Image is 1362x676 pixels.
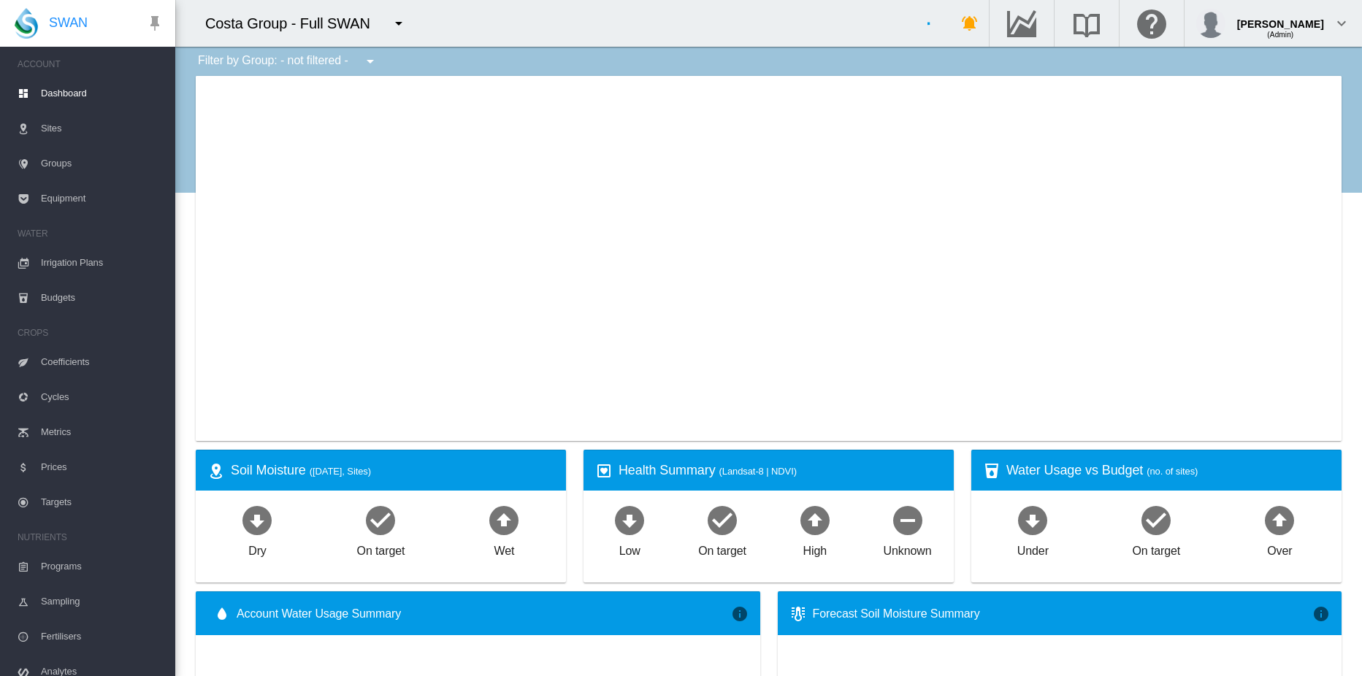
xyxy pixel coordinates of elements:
md-icon: icon-minus-circle [890,502,925,537]
span: SWAN [49,14,88,32]
md-icon: icon-water [213,605,231,623]
div: Wet [494,537,514,559]
span: NUTRIENTS [18,526,164,549]
md-icon: icon-arrow-up-bold-circle [1262,502,1297,537]
md-icon: icon-heart-box-outline [595,462,613,480]
md-icon: icon-chevron-down [1333,15,1350,32]
span: Irrigation Plans [41,245,164,280]
img: profile.jpg [1196,9,1225,38]
div: Unknown [884,537,932,559]
div: On target [1132,537,1180,559]
div: [PERSON_NAME] [1237,11,1324,26]
div: On target [357,537,405,559]
button: icon-bell-ring [955,9,984,38]
md-icon: icon-information [1312,605,1330,623]
span: Dashboard [41,76,164,111]
md-icon: Search the knowledge base [1069,15,1104,32]
md-icon: icon-arrow-up-bold-circle [797,502,833,537]
span: (no. of sites) [1147,466,1198,477]
img: SWAN-Landscape-Logo-Colour-drop.png [15,8,38,39]
md-icon: icon-menu-down [361,53,379,70]
span: Sites [41,111,164,146]
md-icon: icon-information [731,605,749,623]
span: Programs [41,549,164,584]
md-icon: icon-map-marker-radius [207,462,225,480]
span: Sampling [41,584,164,619]
div: On target [698,537,746,559]
md-icon: icon-checkbox-marked-circle [705,502,740,537]
span: Budgets [41,280,164,315]
md-icon: icon-cup-water [983,462,1001,480]
div: Health Summary [619,461,942,480]
button: icon-menu-down [384,9,413,38]
md-icon: icon-thermometer-lines [789,605,807,623]
md-icon: Go to the Data Hub [1004,15,1039,32]
md-icon: icon-checkbox-marked-circle [363,502,398,537]
button: icon-menu-down [356,47,385,76]
div: Water Usage vs Budget [1006,461,1330,480]
md-icon: icon-menu-down [390,15,408,32]
md-icon: icon-arrow-up-bold-circle [486,502,521,537]
span: Coefficients [41,345,164,380]
span: ACCOUNT [18,53,164,76]
md-icon: icon-arrow-down-bold-circle [240,502,275,537]
span: Metrics [41,415,164,450]
span: Equipment [41,181,164,216]
div: Forecast Soil Moisture Summary [813,606,1313,622]
div: Costa Group - Full SWAN [205,13,383,34]
div: Under [1017,537,1049,559]
span: (Admin) [1267,31,1293,39]
md-icon: icon-arrow-down-bold-circle [612,502,647,537]
div: Low [619,537,640,559]
md-icon: Click here for help [1134,15,1169,32]
md-icon: icon-bell-ring [961,15,979,32]
span: Cycles [41,380,164,415]
span: Account Water Usage Summary [237,606,731,622]
span: Fertilisers [41,619,164,654]
span: ([DATE], Sites) [310,466,371,477]
div: Soil Moisture [231,461,554,480]
div: High [803,537,827,559]
md-icon: icon-pin [146,15,164,32]
span: Targets [41,485,164,520]
span: Prices [41,450,164,485]
span: Groups [41,146,164,181]
span: (Landsat-8 | NDVI) [719,466,797,477]
md-icon: icon-arrow-down-bold-circle [1015,502,1050,537]
span: WATER [18,222,164,245]
div: Dry [248,537,267,559]
div: Filter by Group: - not filtered - [187,47,389,76]
div: Over [1267,537,1292,559]
span: CROPS [18,321,164,345]
md-icon: icon-checkbox-marked-circle [1139,502,1174,537]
